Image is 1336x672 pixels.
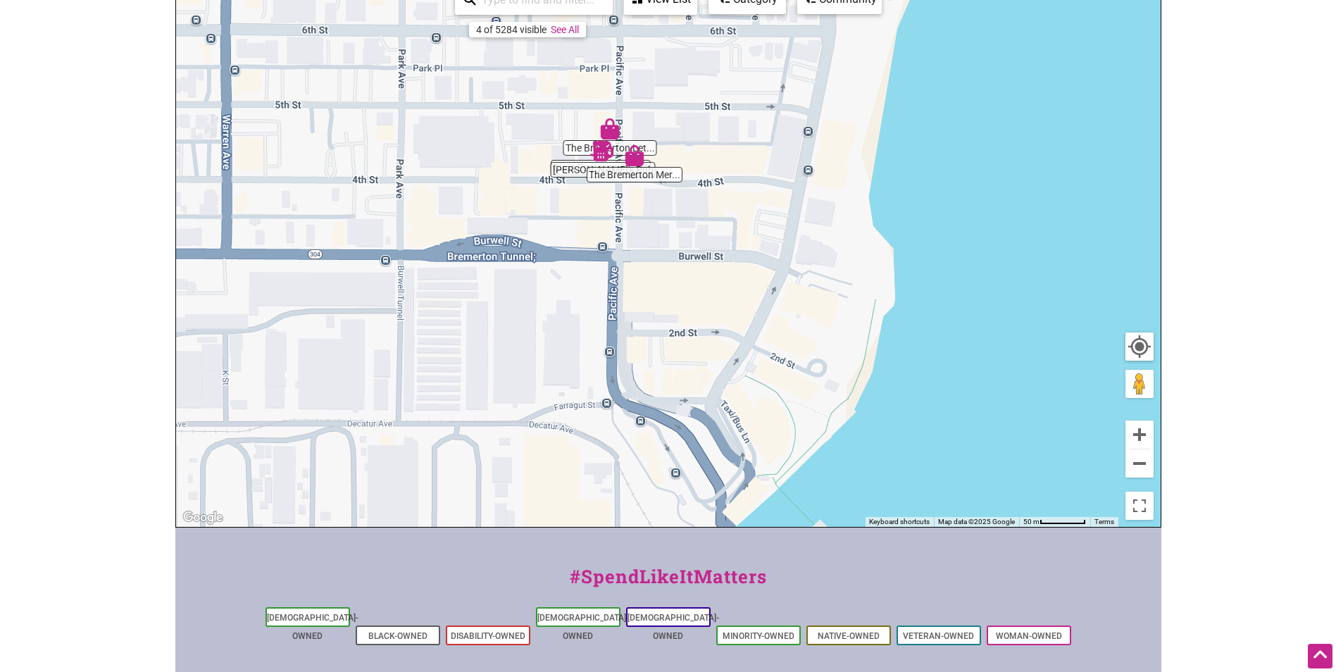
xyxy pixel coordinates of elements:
button: Zoom in [1125,421,1154,449]
button: Keyboard shortcuts [869,517,930,527]
div: Cups Espresso & Cafe [590,138,611,159]
button: Map Scale: 50 m per 62 pixels [1019,517,1090,527]
div: Ashley's Pub [592,140,613,161]
a: [DEMOGRAPHIC_DATA]-Owned [267,613,358,641]
div: 4 of 5284 visible [476,24,547,35]
a: Minority-Owned [723,631,794,641]
a: See All [551,24,579,35]
a: [DEMOGRAPHIC_DATA]-Owned [628,613,719,641]
img: Google [180,509,226,527]
a: Veteran-Owned [903,631,974,641]
button: Toggle fullscreen view [1125,492,1153,520]
button: Drag Pegman onto the map to open Street View [1125,370,1154,398]
div: The Bremerton Letterpress Co. [599,118,620,139]
a: Open this area in Google Maps (opens a new window) [180,509,226,527]
a: Black-Owned [368,631,427,641]
button: Your Location [1125,332,1154,361]
div: Scroll Back to Top [1308,644,1332,668]
a: Terms [1094,518,1114,525]
a: [DEMOGRAPHIC_DATA]-Owned [537,613,629,641]
button: Zoom out [1125,449,1154,478]
a: Native-Owned [818,631,880,641]
span: 50 m [1023,518,1040,525]
a: Disability-Owned [451,631,525,641]
div: The Bremerton Mercantile [624,145,645,166]
a: Woman-Owned [996,631,1062,641]
span: Map data ©2025 Google [938,518,1015,525]
div: #SpendLikeItMatters [175,563,1161,604]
